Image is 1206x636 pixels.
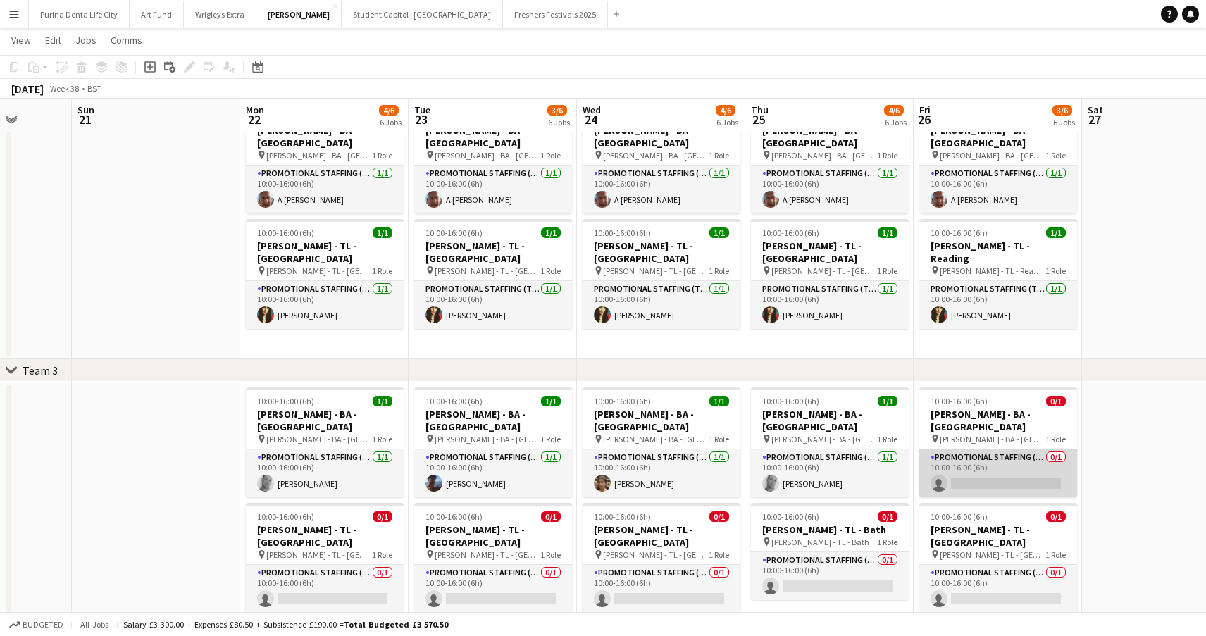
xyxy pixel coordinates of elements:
[7,617,66,632] button: Budgeted
[1045,434,1066,444] span: 1 Role
[877,266,897,276] span: 1 Role
[603,150,709,161] span: [PERSON_NAME] - BA - [GEOGRAPHIC_DATA]
[917,111,931,127] span: 26
[594,511,651,522] span: 10:00-16:00 (6h)
[246,104,404,213] div: 10:00-16:00 (6h)1/1[PERSON_NAME] - BA - [GEOGRAPHIC_DATA] [PERSON_NAME] - BA - [GEOGRAPHIC_DATA]1...
[414,239,572,265] h3: [PERSON_NAME] - TL - [GEOGRAPHIC_DATA]
[751,104,769,116] span: Thu
[1045,549,1066,560] span: 1 Role
[540,150,561,161] span: 1 Role
[435,549,540,560] span: [PERSON_NAME] - TL - [GEOGRAPHIC_DATA]
[877,434,897,444] span: 1 Role
[583,387,740,497] app-job-card: 10:00-16:00 (6h)1/1[PERSON_NAME] - BA - [GEOGRAPHIC_DATA] [PERSON_NAME] - BA - [GEOGRAPHIC_DATA]1...
[751,239,909,265] h3: [PERSON_NAME] - TL - [GEOGRAPHIC_DATA]
[39,31,67,49] a: Edit
[77,619,111,630] span: All jobs
[751,408,909,433] h3: [PERSON_NAME] - BA - [GEOGRAPHIC_DATA]
[771,434,877,444] span: [PERSON_NAME] - BA - [GEOGRAPHIC_DATA]
[771,537,869,547] span: [PERSON_NAME] - TL - Bath
[583,449,740,497] app-card-role: Promotional Staffing (Brand Ambassadors)1/110:00-16:00 (6h)[PERSON_NAME]
[603,266,709,276] span: [PERSON_NAME] - TL - [GEOGRAPHIC_DATA]
[583,408,740,433] h3: [PERSON_NAME] - BA - [GEOGRAPHIC_DATA]
[603,434,709,444] span: [PERSON_NAME] - BA - [GEOGRAPHIC_DATA]
[105,31,148,49] a: Comms
[344,619,448,630] span: Total Budgeted £3 570.50
[414,219,572,329] app-job-card: 10:00-16:00 (6h)1/1[PERSON_NAME] - TL - [GEOGRAPHIC_DATA] [PERSON_NAME] - TL - [GEOGRAPHIC_DATA]1...
[11,82,44,96] div: [DATE]
[1046,396,1066,406] span: 0/1
[580,111,601,127] span: 24
[503,1,608,28] button: Freshers Festivals 2025
[751,166,909,213] app-card-role: Promotional Staffing (Brand Ambassadors)1/110:00-16:00 (6h)A [PERSON_NAME]
[77,104,94,116] span: Sun
[414,104,572,213] app-job-card: 10:00-16:00 (6h)1/1[PERSON_NAME] - BA - [GEOGRAPHIC_DATA] [PERSON_NAME] - BA - [GEOGRAPHIC_DATA]1...
[709,227,729,238] span: 1/1
[583,281,740,329] app-card-role: Promotional Staffing (Team Leader)1/110:00-16:00 (6h)[PERSON_NAME]
[919,449,1077,497] app-card-role: Promotional Staffing (Brand Ambassadors)0/110:00-16:00 (6h)
[1045,266,1066,276] span: 1 Role
[919,104,1077,213] div: 10:00-16:00 (6h)1/1[PERSON_NAME] - BA - [GEOGRAPHIC_DATA] [PERSON_NAME] - BA - [GEOGRAPHIC_DATA]1...
[372,266,392,276] span: 1 Role
[762,396,819,406] span: 10:00-16:00 (6h)
[372,549,392,560] span: 1 Role
[414,408,572,433] h3: [PERSON_NAME] - BA - [GEOGRAPHIC_DATA]
[583,104,601,116] span: Wed
[414,387,572,497] div: 10:00-16:00 (6h)1/1[PERSON_NAME] - BA - [GEOGRAPHIC_DATA] [PERSON_NAME] - BA - [GEOGRAPHIC_DATA]1...
[540,549,561,560] span: 1 Role
[709,511,729,522] span: 0/1
[373,511,392,522] span: 0/1
[919,281,1077,329] app-card-role: Promotional Staffing (Team Leader)1/110:00-16:00 (6h)[PERSON_NAME]
[342,1,503,28] button: Student Capitol | [GEOGRAPHIC_DATA]
[603,549,709,560] span: [PERSON_NAME] - TL - [GEOGRAPHIC_DATA]
[257,511,314,522] span: 10:00-16:00 (6h)
[45,34,61,46] span: Edit
[123,619,448,630] div: Salary £3 300.00 + Expenses £80.50 + Subsistence £190.00 =
[751,523,909,536] h3: [PERSON_NAME] - TL - Bath
[751,219,909,329] app-job-card: 10:00-16:00 (6h)1/1[PERSON_NAME] - TL - [GEOGRAPHIC_DATA] [PERSON_NAME] - TL - [GEOGRAPHIC_DATA]1...
[414,281,572,329] app-card-role: Promotional Staffing (Team Leader)1/110:00-16:00 (6h)[PERSON_NAME]
[583,565,740,613] app-card-role: Promotional Staffing (Team Leader)0/110:00-16:00 (6h)
[244,111,264,127] span: 22
[257,227,314,238] span: 10:00-16:00 (6h)
[919,387,1077,497] app-job-card: 10:00-16:00 (6h)0/1[PERSON_NAME] - BA - [GEOGRAPHIC_DATA] [PERSON_NAME] - BA - [GEOGRAPHIC_DATA]1...
[70,31,102,49] a: Jobs
[46,83,82,94] span: Week 38
[771,150,877,161] span: [PERSON_NAME] - BA - [GEOGRAPHIC_DATA]
[919,503,1077,613] app-job-card: 10:00-16:00 (6h)0/1[PERSON_NAME] - TL - [GEOGRAPHIC_DATA] [PERSON_NAME] - TL - [GEOGRAPHIC_DATA]1...
[751,387,909,497] div: 10:00-16:00 (6h)1/1[PERSON_NAME] - BA - [GEOGRAPHIC_DATA] [PERSON_NAME] - BA - [GEOGRAPHIC_DATA]1...
[87,83,101,94] div: BST
[29,1,130,28] button: Purina Denta Life City
[6,31,37,49] a: View
[184,1,256,28] button: Wrigleys Extra
[75,34,97,46] span: Jobs
[75,111,94,127] span: 21
[1053,117,1075,127] div: 6 Jobs
[540,434,561,444] span: 1 Role
[246,503,404,613] div: 10:00-16:00 (6h)0/1[PERSON_NAME] - TL - [GEOGRAPHIC_DATA] [PERSON_NAME] - TL - [GEOGRAPHIC_DATA]1...
[940,150,1045,161] span: [PERSON_NAME] - BA - [GEOGRAPHIC_DATA]
[540,266,561,276] span: 1 Role
[414,565,572,613] app-card-role: Promotional Staffing (Team Leader)0/110:00-16:00 (6h)
[919,166,1077,213] app-card-role: Promotional Staffing (Brand Ambassadors)1/110:00-16:00 (6h)A [PERSON_NAME]
[885,117,907,127] div: 6 Jobs
[246,104,264,116] span: Mon
[380,117,402,127] div: 6 Jobs
[414,503,572,613] app-job-card: 10:00-16:00 (6h)0/1[PERSON_NAME] - TL - [GEOGRAPHIC_DATA] [PERSON_NAME] - TL - [GEOGRAPHIC_DATA]1...
[751,552,909,600] app-card-role: Promotional Staffing (Team Leader)0/110:00-16:00 (6h)
[246,565,404,613] app-card-role: Promotional Staffing (Team Leader)0/110:00-16:00 (6h)
[541,396,561,406] span: 1/1
[414,166,572,213] app-card-role: Promotional Staffing (Brand Ambassadors)1/110:00-16:00 (6h)A [PERSON_NAME]
[919,219,1077,329] app-job-card: 10:00-16:00 (6h)1/1[PERSON_NAME] - TL - Reading [PERSON_NAME] - TL - Reading1 RolePromotional Sta...
[414,124,572,149] h3: [PERSON_NAME] - BA - [GEOGRAPHIC_DATA]
[130,1,184,28] button: Art Fund
[246,124,404,149] h3: [PERSON_NAME] - BA - [GEOGRAPHIC_DATA]
[23,620,63,630] span: Budgeted
[583,219,740,329] app-job-card: 10:00-16:00 (6h)1/1[PERSON_NAME] - TL - [GEOGRAPHIC_DATA] [PERSON_NAME] - TL - [GEOGRAPHIC_DATA]1...
[1046,227,1066,238] span: 1/1
[1086,111,1103,127] span: 27
[583,523,740,549] h3: [PERSON_NAME] - TL - [GEOGRAPHIC_DATA]
[709,434,729,444] span: 1 Role
[751,503,909,600] div: 10:00-16:00 (6h)0/1[PERSON_NAME] - TL - Bath [PERSON_NAME] - TL - Bath1 RolePromotional Staffing ...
